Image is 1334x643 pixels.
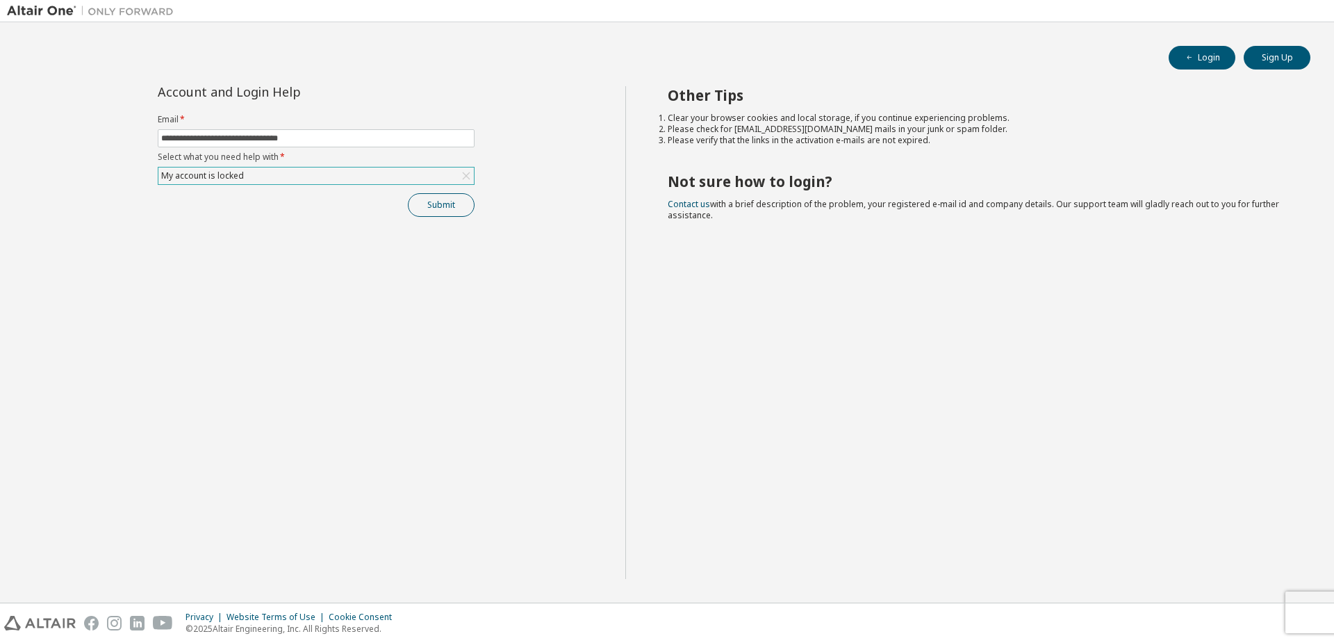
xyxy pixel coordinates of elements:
[668,113,1286,124] li: Clear your browser cookies and local storage, if you continue experiencing problems.
[84,616,99,630] img: facebook.svg
[7,4,181,18] img: Altair One
[227,612,329,623] div: Website Terms of Use
[130,616,145,630] img: linkedin.svg
[668,135,1286,146] li: Please verify that the links in the activation e-mails are not expired.
[4,616,76,630] img: altair_logo.svg
[1169,46,1235,70] button: Login
[668,124,1286,135] li: Please check for [EMAIL_ADDRESS][DOMAIN_NAME] mails in your junk or spam folder.
[107,616,122,630] img: instagram.svg
[153,616,173,630] img: youtube.svg
[1244,46,1310,70] button: Sign Up
[158,114,475,125] label: Email
[329,612,400,623] div: Cookie Consent
[668,198,710,210] a: Contact us
[668,86,1286,104] h2: Other Tips
[158,152,475,163] label: Select what you need help with
[668,198,1279,221] span: with a brief description of the problem, your registered e-mail id and company details. Our suppo...
[158,168,474,184] div: My account is locked
[668,172,1286,190] h2: Not sure how to login?
[159,168,246,184] div: My account is locked
[186,623,400,635] p: © 2025 Altair Engineering, Inc. All Rights Reserved.
[186,612,227,623] div: Privacy
[158,86,411,97] div: Account and Login Help
[408,193,475,217] button: Submit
